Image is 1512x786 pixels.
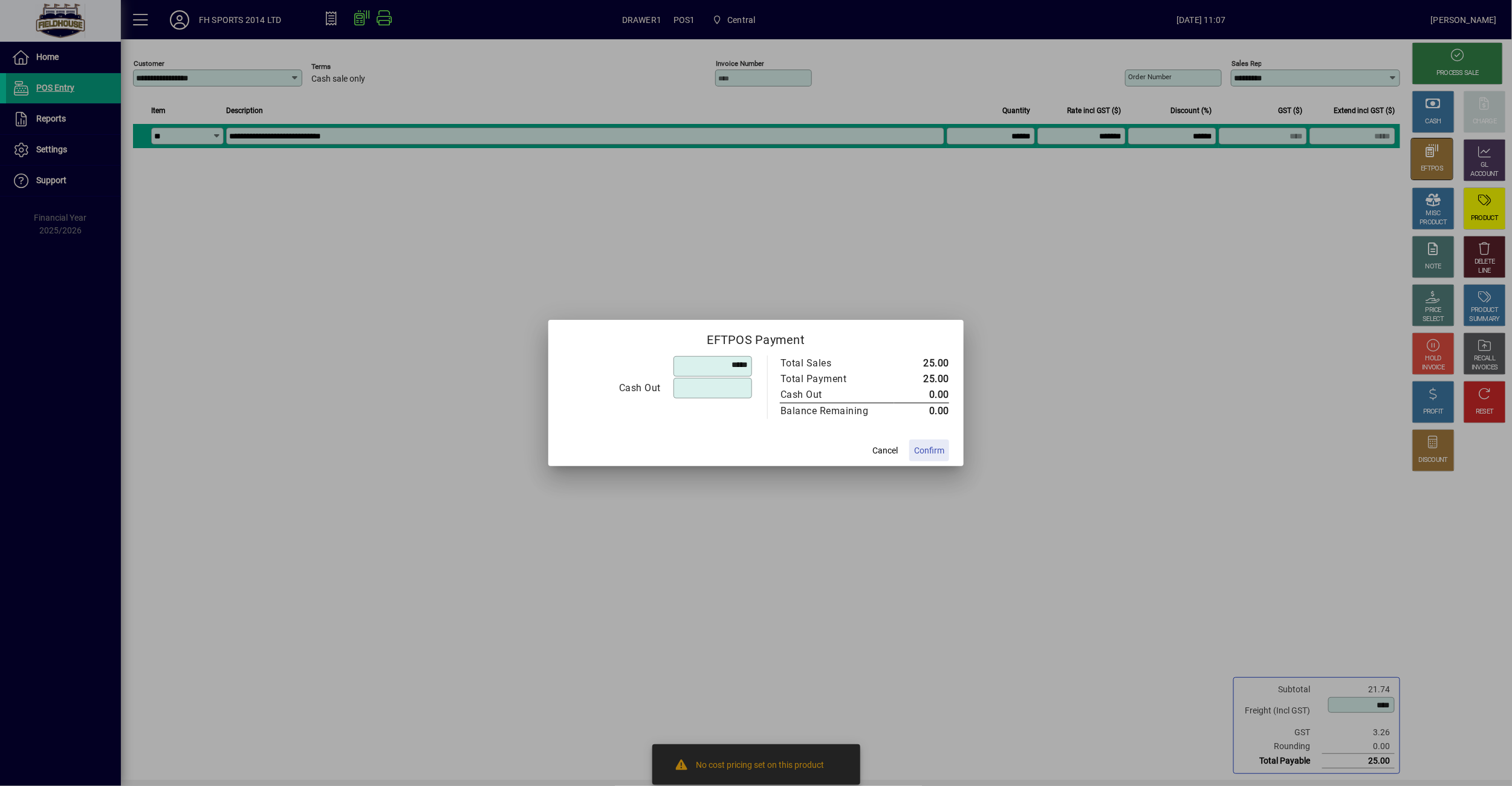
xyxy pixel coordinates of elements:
[548,320,964,355] h2: EFTPOS Payment
[780,388,882,402] div: Cash Out
[894,371,949,387] td: 25.00
[914,444,944,457] span: Confirm
[894,356,949,371] td: 25.00
[894,387,949,403] td: 0.00
[780,371,894,387] td: Total Payment
[894,403,949,420] td: 0.00
[866,440,904,461] button: Cancel
[780,404,882,418] div: Balance Remaining
[909,440,949,461] button: Confirm
[780,356,894,371] td: Total Sales
[872,444,898,457] span: Cancel
[563,381,661,395] div: Cash Out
